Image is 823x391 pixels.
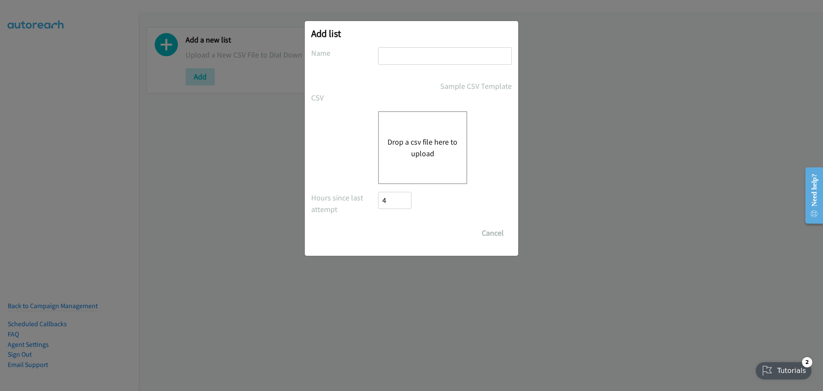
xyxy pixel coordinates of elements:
label: Hours since last attempt [311,192,378,215]
iframe: Resource Center [798,161,823,230]
button: Drop a csv file here to upload [387,136,458,159]
label: Name [311,47,378,59]
button: Cancel [474,224,512,242]
iframe: Checklist [751,354,817,385]
a: Sample CSV Template [440,80,512,92]
h2: Add list [311,27,512,39]
label: CSV [311,92,378,103]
